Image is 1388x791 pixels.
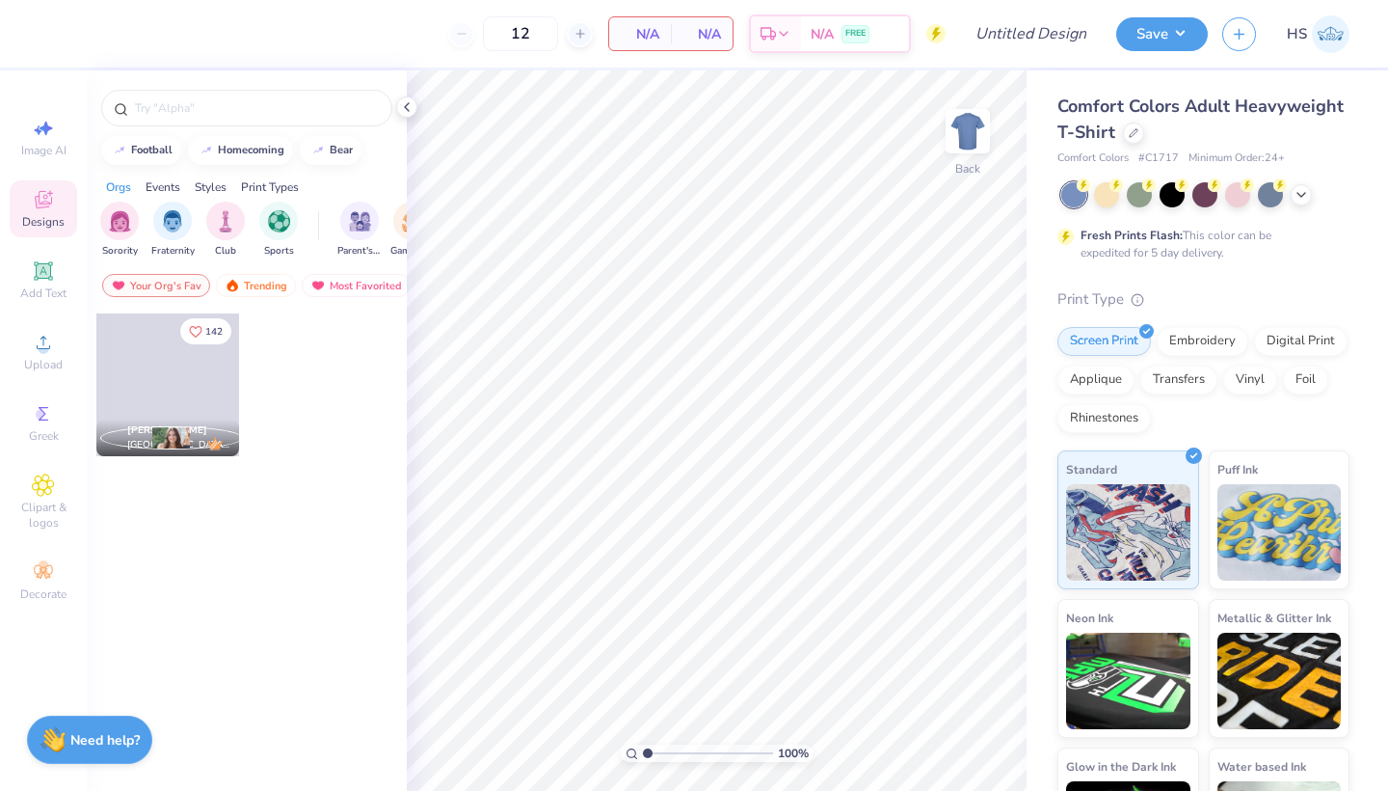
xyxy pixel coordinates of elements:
span: Comfort Colors [1057,150,1129,167]
button: bear [300,136,361,165]
div: Digital Print [1254,327,1348,356]
div: Print Type [1057,288,1349,311]
img: Club Image [215,210,236,232]
img: trending.gif [225,279,240,292]
span: Sorority [102,244,138,259]
img: Neon Ink [1066,633,1190,729]
div: filter for Fraternity [151,202,195,259]
div: Your Org's Fav [102,274,210,297]
img: Parent's Weekend Image [349,210,371,232]
button: Save [1116,17,1208,51]
span: N/A [682,24,721,44]
img: trend_line.gif [310,145,326,156]
div: filter for Parent's Weekend [337,202,382,259]
div: Transfers [1140,366,1217,395]
div: Back [955,160,980,177]
a: HS [1287,15,1349,53]
div: Rhinestones [1057,404,1151,433]
img: Sports Image [268,210,290,232]
span: Game Day [390,244,435,259]
button: filter button [151,202,195,259]
div: Styles [195,178,227,196]
div: filter for Game Day [390,202,435,259]
button: filter button [259,202,298,259]
span: Club [215,244,236,259]
span: [GEOGRAPHIC_DATA], [GEOGRAPHIC_DATA][US_STATE] [127,438,231,452]
img: most_fav.gif [310,279,326,292]
strong: Fresh Prints Flash: [1081,228,1183,243]
div: Screen Print [1057,327,1151,356]
div: Events [146,178,180,196]
button: filter button [206,202,245,259]
img: Fraternity Image [162,210,183,232]
span: N/A [811,24,834,44]
span: Metallic & Glitter Ink [1217,608,1331,628]
span: # C1717 [1138,150,1179,167]
button: filter button [100,202,139,259]
span: Glow in the Dark Ink [1066,756,1176,777]
input: – – [483,16,558,51]
span: Neon Ink [1066,608,1113,628]
span: Greek [29,428,59,444]
img: Helen Slacik [1312,15,1349,53]
div: Print Types [241,178,299,196]
img: trend_line.gif [199,145,214,156]
div: homecoming [218,145,284,155]
img: Back [948,112,987,150]
div: This color can be expedited for 5 day delivery. [1081,227,1318,261]
img: trend_line.gif [112,145,127,156]
span: Parent's Weekend [337,244,382,259]
span: Water based Ink [1217,756,1306,777]
span: Puff Ink [1217,459,1258,479]
img: Metallic & Glitter Ink [1217,633,1342,729]
span: [PERSON_NAME] [127,423,207,437]
span: Designs [22,214,65,230]
button: homecoming [188,136,293,165]
img: Game Day Image [402,210,424,232]
img: most_fav.gif [111,279,126,292]
div: filter for Sorority [100,202,139,259]
span: Sports [264,244,294,259]
div: Most Favorited [302,274,411,297]
span: Standard [1066,459,1117,479]
span: Decorate [20,586,67,602]
span: Fraternity [151,244,195,259]
div: Vinyl [1223,366,1277,395]
span: Minimum Order: 24 + [1188,150,1285,167]
span: 100 % [778,745,809,762]
span: Comfort Colors Adult Heavyweight T-Shirt [1057,95,1344,144]
span: N/A [621,24,659,44]
div: filter for Club [206,202,245,259]
span: 142 [205,327,223,337]
img: Standard [1066,484,1190,581]
img: Sorority Image [109,210,131,232]
span: Image AI [21,143,67,158]
span: HS [1287,23,1307,45]
input: Try "Alpha" [133,98,380,118]
button: filter button [390,202,435,259]
div: Embroidery [1157,327,1248,356]
button: filter button [337,202,382,259]
span: Upload [24,357,63,372]
span: Clipart & logos [10,500,77,531]
div: Orgs [106,178,131,196]
button: football [101,136,181,165]
div: football [131,145,173,155]
input: Untitled Design [960,14,1102,53]
span: FREE [845,27,866,41]
div: Trending [216,274,296,297]
span: Add Text [20,286,67,301]
div: Applique [1057,366,1134,395]
img: Puff Ink [1217,484,1342,581]
div: Foil [1283,366,1328,395]
strong: Need help? [70,731,140,750]
div: filter for Sports [259,202,298,259]
div: bear [330,145,353,155]
button: Like [180,318,231,344]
